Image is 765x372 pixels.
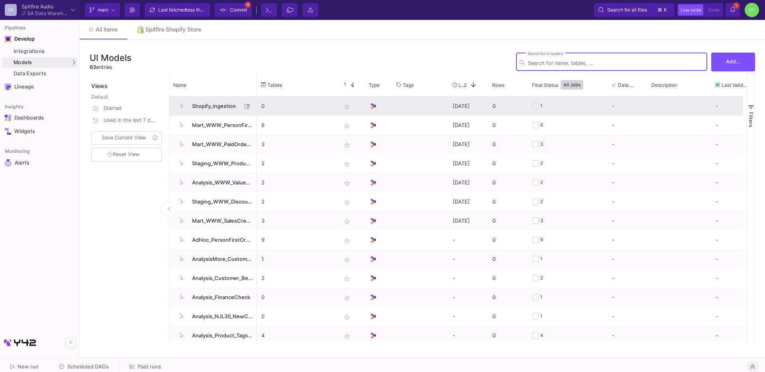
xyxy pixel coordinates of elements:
mat-icon: star_border [342,274,352,284]
div: Used in the last 7 days [104,114,157,126]
p: 6 [261,116,332,135]
div: Dashboards [14,115,66,121]
img: UI Model [369,331,377,340]
span: Name [173,82,186,88]
div: [DATE] [448,135,488,154]
div: - [711,230,759,249]
div: entries [90,63,131,71]
span: AnalysisMore_Customer_Behaviour_ [187,250,253,268]
span: Low code [681,7,701,13]
a: Data Exports [2,69,77,79]
div: AY [745,3,759,17]
p: 2 [261,192,332,211]
div: SA Data Warehouse [27,11,68,16]
div: Final Status [532,76,596,94]
span: Analysis_Product_TagsAndRevenue [187,326,253,345]
span: Rows [492,82,504,88]
div: - [448,326,488,345]
div: - [711,326,759,345]
div: 0 [488,326,528,345]
div: 4 [540,326,543,345]
span: Add... [726,59,741,65]
div: Develop [14,36,26,42]
button: Save Current View [91,131,162,145]
img: UI Model [369,178,377,187]
p: 2 [261,269,332,288]
mat-icon: star_border [342,102,352,112]
div: Alerts [15,159,67,166]
button: AY [742,3,759,17]
h3: UI Models [90,53,131,63]
div: 0 [488,96,528,116]
div: 0 [488,211,528,230]
p: 1 [261,250,332,268]
div: 0 [488,116,528,135]
div: - [711,135,759,154]
p: 3 [261,135,332,154]
span: Shopify_ingestion [187,97,242,116]
img: UI Model [369,198,377,206]
div: 2 [540,192,543,211]
div: - [612,116,643,134]
mat-icon: star_border [342,159,352,169]
p: 3 [261,211,332,230]
div: - [711,307,759,326]
mat-icon: star_border [342,236,352,245]
img: Navigation icon [5,36,11,42]
span: Last Valid Job [722,82,748,88]
mat-icon: star_border [342,217,352,226]
span: Analysis_NJL30_NewCustomers_TEMP [187,307,253,326]
span: Data Tests [618,82,636,88]
div: 3 [540,135,543,154]
span: Last Used [459,82,464,88]
div: - [711,173,759,192]
span: Mart_WWW_PersonFirstOrders [187,116,253,135]
span: Save Current View [102,135,146,141]
div: 0 [488,173,528,192]
img: UI Model [369,236,377,244]
button: Last fetchedless than a minute ago [145,3,210,17]
div: SA [5,4,17,16]
div: 0 [488,192,528,211]
button: Used in the last 7 days [90,114,163,126]
div: - [711,249,759,268]
mat-icon: star_border [342,312,352,322]
mat-icon: star_border [342,121,352,131]
mat-icon: star_border [342,293,352,303]
button: All Jobs [561,80,583,90]
img: UI Model [369,159,377,168]
button: Search for all files⌘k [594,3,675,17]
span: ⌘ [657,5,662,15]
div: 0 [488,288,528,307]
div: 0 [488,268,528,288]
div: - [612,135,643,153]
div: Spitfire Audio [22,4,68,9]
img: UI Model [369,312,377,321]
span: Reset View [108,151,139,157]
div: 0 [488,249,528,268]
span: Analysis_FinanceCheck [187,288,253,307]
img: UI Model [369,274,377,282]
div: Default [91,93,163,102]
mat-icon: star_border [342,255,352,264]
div: - [612,288,643,306]
span: 63 [90,64,96,70]
div: Spitfire Shopify Store [145,26,201,33]
img: Navigation icon [5,159,12,166]
mat-icon: star_border [342,178,352,188]
a: Navigation iconLineage [2,80,77,93]
a: Navigation iconWidgets [2,125,77,138]
div: 2 [540,154,543,173]
div: - [711,192,759,211]
img: UI Model [369,102,377,110]
div: - [612,173,643,192]
img: UI Model [369,140,377,149]
div: [DATE] [448,211,488,230]
span: Scheduled DAGs [67,364,109,370]
img: Navigation icon [5,84,11,90]
span: AdHoc_PersonFirstOrders [187,231,253,249]
img: Navigation icon [5,115,11,121]
img: Tab icon [137,25,144,33]
div: - [448,268,488,288]
button: Starred [90,102,163,114]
